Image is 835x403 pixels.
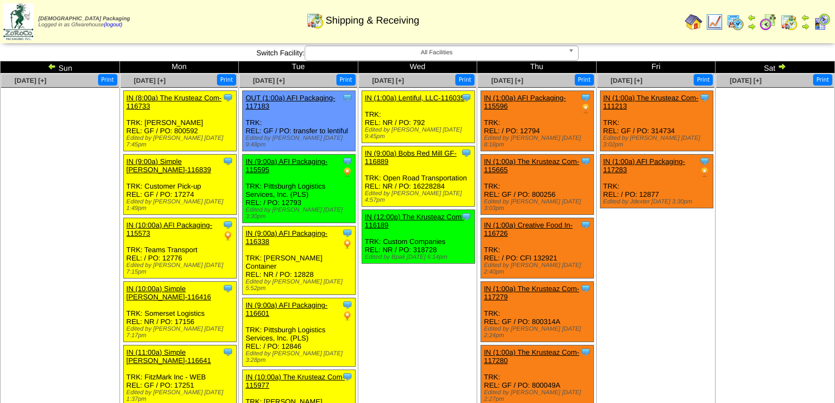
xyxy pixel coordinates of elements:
div: TRK: REL: GF / PO: transfer to lentiful [243,91,356,151]
div: TRK: REL: / PO: 12877 [600,155,713,208]
img: Tooltip [222,219,233,230]
img: PO [222,230,233,241]
img: Tooltip [222,283,233,294]
div: TRK: Somerset Logistics REL: NR / PO: 17156 [123,282,236,342]
img: arrowleft.gif [747,13,756,22]
div: TRK: REL: GF / PO: 800256 [481,155,594,215]
div: Edited by [PERSON_NAME] [DATE] 2:40pm [484,262,593,275]
img: calendarblend.gif [759,13,777,31]
span: [DEMOGRAPHIC_DATA] Packaging [38,16,130,22]
div: Edited by [PERSON_NAME] [DATE] 2:27pm [484,389,593,402]
a: IN (1:00a) The Krusteaz Com-111213 [603,94,699,110]
div: Edited by [PERSON_NAME] [DATE] 7:15pm [127,262,236,275]
div: Edited by [PERSON_NAME] [DATE] 9:48pm [245,135,355,148]
a: IN (10:00a) The Krusteaz Com-115977 [245,373,345,389]
img: Tooltip [222,347,233,357]
span: Logged in as Gfwarehouse [38,16,130,28]
img: Tooltip [461,147,472,158]
div: TRK: Pittsburgh Logistics Services, Inc. (PLS) REL: / PO: 12846 [243,298,356,367]
td: Sat [716,61,835,73]
a: IN (11:00a) Simple [PERSON_NAME]-116641 [127,348,211,365]
span: All Facilities [310,46,564,59]
td: Tue [239,61,358,73]
img: Tooltip [580,156,591,167]
a: IN (9:00a) AFI Packaging-115595 [245,157,328,174]
div: TRK: Pittsburgh Logistics Services, Inc. (PLS) REL: / PO: 12793 [243,155,356,223]
div: Edited by [PERSON_NAME] [DATE] 7:45pm [127,135,236,148]
a: IN (1:00a) Creative Food In-116726 [484,221,573,237]
a: (logout) [104,22,123,28]
img: calendarinout.gif [780,13,798,31]
div: TRK: Open Road Transportation REL: NR / PO: 16228284 [362,146,474,207]
img: Tooltip [580,92,591,103]
img: Tooltip [461,92,472,103]
img: arrowright.gif [801,22,810,31]
div: TRK: [PERSON_NAME] Container REL: NR / PO: 12828 [243,226,356,295]
div: Edited by [PERSON_NAME] [DATE] 7:17pm [127,326,236,339]
img: zoroco-logo-small.webp [3,3,33,40]
a: [DATE] [+] [134,77,165,84]
div: Edited by [PERSON_NAME] [DATE] 5:52pm [245,279,355,292]
img: Tooltip [580,347,591,357]
span: Shipping & Receiving [325,15,419,26]
a: IN (1:00a) The Krusteaz Com-117279 [484,285,579,301]
button: Print [455,74,474,86]
div: Edited by [PERSON_NAME] [DATE] 8:18pm [484,135,593,148]
div: TRK: REL: GF / PO: 314734 [600,91,713,151]
a: IN (1:00a) The Krusteaz Com-117280 [484,348,579,365]
img: arrowright.gif [747,22,756,31]
a: [DATE] [+] [372,77,404,84]
img: Tooltip [342,371,353,382]
a: [DATE] [+] [610,77,642,84]
div: TRK: Customer Pick-up REL: GF / PO: 17274 [123,155,236,215]
img: Tooltip [461,211,472,222]
img: calendarprod.gif [727,13,744,31]
img: line_graph.gif [706,13,723,31]
button: Print [694,74,713,86]
a: [DATE] [+] [730,77,762,84]
td: Thu [477,61,597,73]
img: Tooltip [342,228,353,239]
div: TRK: REL: GF / PO: 800314A [481,282,594,342]
div: Edited by Jdexter [DATE] 3:30pm [603,198,713,205]
a: IN (9:00a) Simple [PERSON_NAME]-116839 [127,157,211,174]
img: PO [342,310,353,321]
a: OUT (1:00a) AFI Packaging-117183 [245,94,335,110]
div: Edited by [PERSON_NAME] [DATE] 1:37pm [127,389,236,402]
img: PO [342,167,353,178]
div: TRK: REL: / PO: CFI 132921 [481,218,594,279]
div: Edited by [PERSON_NAME] [DATE] 4:57pm [365,190,474,203]
div: TRK: [PERSON_NAME] REL: GF / PO: 800592 [123,91,236,151]
div: Edited by [PERSON_NAME] [DATE] 3:28pm [245,350,355,364]
button: Print [575,74,594,86]
img: home.gif [685,13,702,31]
img: Tooltip [699,92,710,103]
img: PO [699,167,710,178]
a: IN (10:00a) AFI Packaging-115573 [127,221,213,237]
img: calendarinout.gif [306,12,324,29]
div: Edited by Bpali [DATE] 6:14pm [365,254,474,260]
a: [DATE] [+] [15,77,47,84]
img: Tooltip [699,156,710,167]
div: TRK: Teams Transport REL: / PO: 12776 [123,218,236,279]
a: [DATE] [+] [491,77,523,84]
button: Print [217,74,236,86]
img: Tooltip [222,92,233,103]
img: PO [580,103,591,114]
td: Fri [596,61,716,73]
a: IN (1:00a) Lentiful, LLC-116035 [365,94,465,102]
div: Edited by [PERSON_NAME] [DATE] 3:02pm [603,135,713,148]
img: Tooltip [342,156,353,167]
td: Mon [119,61,239,73]
a: IN (9:00a) AFI Packaging-116338 [245,229,328,246]
a: IN (9:00a) Bobs Red Mill GF-116889 [365,149,457,166]
div: Edited by [PERSON_NAME] [DATE] 3:03pm [484,198,593,212]
a: IN (1:00a) AFI Packaging-117283 [603,157,685,174]
td: Sun [1,61,120,73]
img: PO [342,239,353,249]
